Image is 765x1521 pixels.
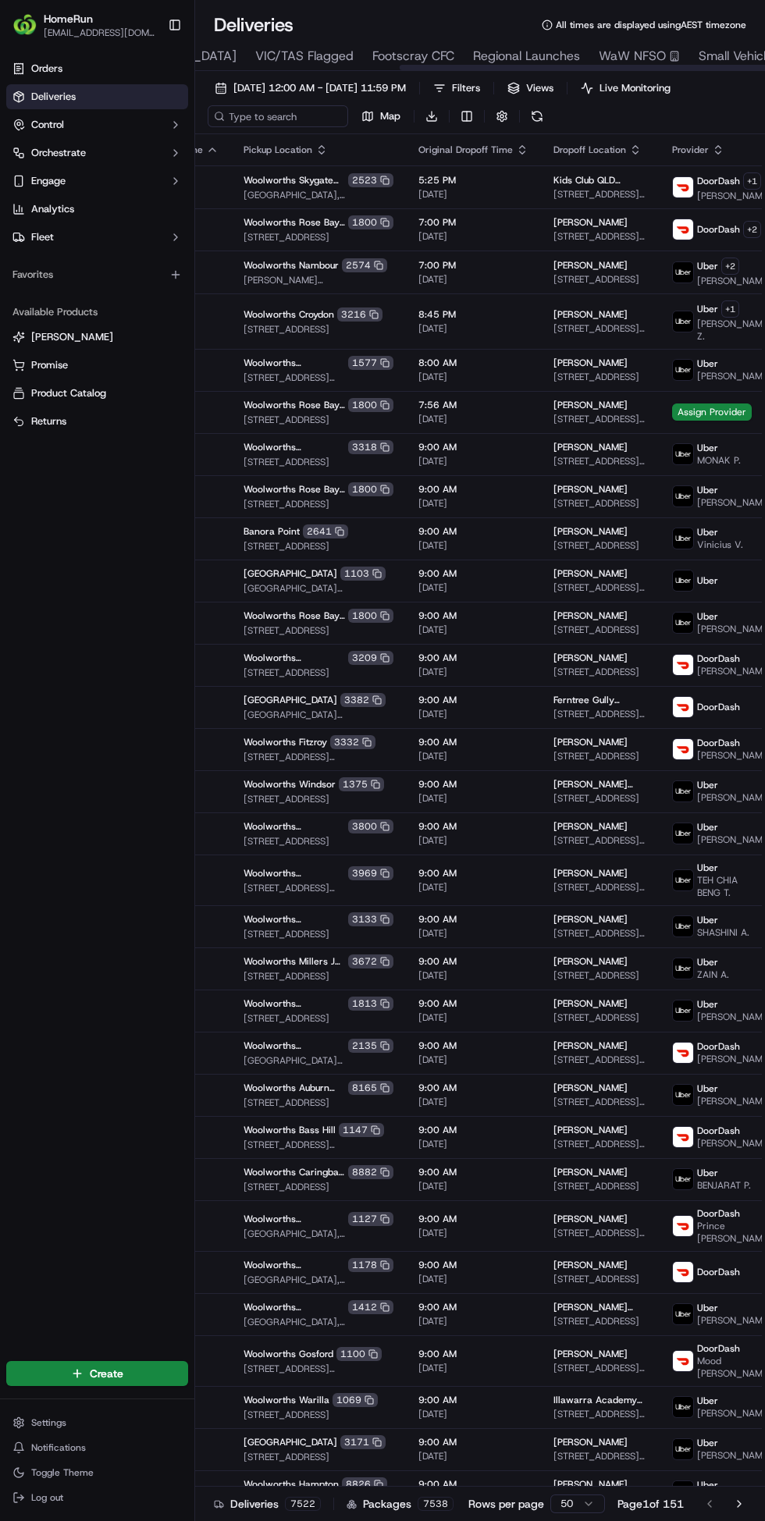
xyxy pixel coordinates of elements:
[418,399,528,411] span: 7:56 AM
[372,47,454,66] span: Footscray CFC
[697,779,718,791] span: Uber
[553,881,647,894] span: [STREET_ADDRESS][PERSON_NAME]
[743,221,761,238] button: +2
[418,483,528,496] span: 9:00 AM
[697,652,740,665] span: DoorDash
[553,308,628,321] span: [PERSON_NAME]
[673,1000,693,1021] img: uber-new-logo.jpeg
[697,701,740,713] span: DoorDash
[553,955,628,968] span: [PERSON_NAME]
[244,231,393,243] span: [STREET_ADDRESS]
[673,262,693,283] img: uber-new-logo.jpeg
[244,274,393,286] span: [PERSON_NAME][STREET_ADDRESS]
[348,651,393,665] div: 3209
[348,866,393,880] div: 3969
[418,927,528,940] span: [DATE]
[553,525,628,538] span: [PERSON_NAME]
[418,969,528,982] span: [DATE]
[418,322,528,335] span: [DATE]
[348,356,393,370] div: 1577
[673,1304,693,1324] img: uber-new-logo.jpeg
[697,862,718,874] span: Uber
[553,399,628,411] span: [PERSON_NAME]
[339,777,384,791] div: 1375
[16,62,284,87] p: Welcome 👋
[265,154,284,172] button: Start new chat
[553,666,647,678] span: [STREET_ADDRESS]
[418,820,528,833] span: 9:00 AM
[70,165,215,177] div: We're available if you need us!
[6,225,188,250] button: Fleet
[697,821,718,833] span: Uber
[31,146,86,160] span: Orchestrate
[244,144,312,156] span: Pickup Location
[244,259,339,272] span: Woolworths Nambour
[418,525,528,538] span: 9:00 AM
[244,913,345,926] span: Woolworths Chadstone
[553,708,647,720] span: [STREET_ADDRESS][PERSON_NAME]
[673,958,693,979] img: uber-new-logo.jpeg
[244,820,345,833] span: Woolworths [GEOGRAPHIC_DATA] (VDOS)
[526,105,548,127] button: Refresh
[418,567,528,580] span: 9:00 AM
[242,200,284,219] button: See all
[244,525,300,538] span: Banora Point
[12,330,182,344] a: [PERSON_NAME]
[553,867,628,880] span: [PERSON_NAME]
[31,1441,86,1454] span: Notifications
[6,1462,188,1484] button: Toggle Theme
[418,778,528,791] span: 9:00 AM
[130,242,135,254] span: •
[244,609,345,622] span: Woolworths Rose Bay - Direct to Boot Only
[6,353,188,378] button: Promise
[244,867,345,880] span: Woolworths [PERSON_NAME]
[348,997,393,1011] div: 1813
[553,273,647,286] span: [STREET_ADDRESS]
[673,177,693,197] img: doordash_logo_v2.png
[672,144,709,156] span: Provider
[743,172,761,190] button: +1
[553,736,628,748] span: [PERSON_NAME]
[31,1416,66,1429] span: Settings
[48,242,126,254] span: [PERSON_NAME]
[348,609,393,623] div: 1800
[418,216,528,229] span: 7:00 PM
[6,169,188,194] button: Engage
[244,835,393,848] span: [STREET_ADDRESS]
[553,322,647,335] span: [STREET_ADDRESS][PERSON_NAME][PERSON_NAME][PERSON_NAME]
[244,483,345,496] span: Woolworths Rose Bay - Direct to Boot Only
[418,357,528,369] span: 8:00 AM
[244,308,334,321] span: Woolworths Croydon
[70,149,256,165] div: Start new chat
[244,997,345,1010] span: Woolworths [GEOGRAPHIC_DATA]
[697,484,718,496] span: Uber
[673,655,693,675] img: doordash_logo_v2.png
[553,927,647,940] span: [STREET_ADDRESS][PERSON_NAME]
[208,77,413,99] button: [DATE] 12:00 AM - [DATE] 11:59 PM
[148,349,251,364] span: API Documentation
[6,1412,188,1434] button: Settings
[452,81,480,95] span: Filters
[126,343,257,371] a: 💻API Documentation
[721,300,739,318] button: +1
[244,793,393,805] span: [STREET_ADDRESS]
[41,101,281,117] input: Got a question? Start typing here...
[244,882,393,894] span: [STREET_ADDRESS][PERSON_NAME]
[31,174,66,188] span: Engage
[6,300,188,325] div: Available Products
[244,624,393,637] span: [STREET_ADDRESS]
[48,284,126,297] span: [PERSON_NAME]
[418,539,528,552] span: [DATE]
[553,694,647,706] span: Ferntree Gully Dealership
[553,441,628,453] span: [PERSON_NAME]
[348,819,393,833] div: 3800
[673,444,693,464] img: uber-new-logo.jpeg
[130,284,135,297] span: •
[673,739,693,759] img: doordash_logo_v2.png
[673,1351,693,1371] img: doordash_logo_v2.png
[418,708,528,720] span: [DATE]
[31,1491,63,1504] span: Log out
[673,1085,693,1105] img: uber-new-logo.jpeg
[244,456,393,468] span: [STREET_ADDRESS]
[673,1169,693,1189] img: uber-new-logo.jpeg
